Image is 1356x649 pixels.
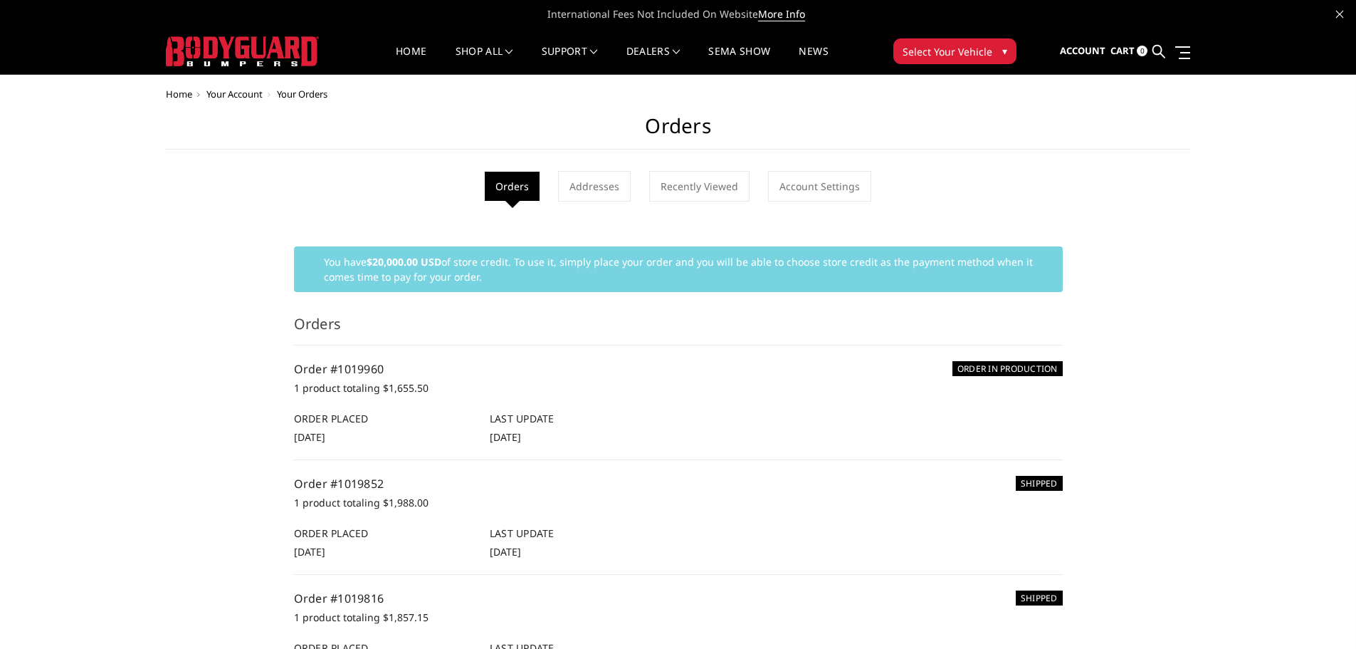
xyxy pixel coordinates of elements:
[456,46,513,74] a: shop all
[485,172,540,201] li: Orders
[1137,46,1147,56] span: 0
[893,38,1016,64] button: Select Your Vehicle
[294,545,325,559] span: [DATE]
[490,430,521,444] span: [DATE]
[1110,32,1147,71] a: Cart 0
[294,361,384,377] a: Order #1019960
[952,361,1063,376] h6: ORDER IN PRODUCTION
[542,46,598,74] a: Support
[903,44,992,59] span: Select Your Vehicle
[758,7,805,21] a: More Info
[166,114,1191,150] h1: Orders
[490,411,671,426] h6: Last Update
[490,545,521,559] span: [DATE]
[294,313,1063,346] h3: Orders
[166,88,192,100] a: Home
[1016,476,1063,491] h6: SHIPPED
[206,88,263,100] a: Your Account
[768,171,871,202] a: Account Settings
[166,36,319,66] img: BODYGUARD BUMPERS
[1110,44,1135,57] span: Cart
[708,46,770,74] a: SEMA Show
[294,380,1063,397] p: 1 product totaling $1,655.50
[490,526,671,541] h6: Last Update
[1002,43,1007,58] span: ▾
[558,171,631,202] a: Addresses
[1060,44,1105,57] span: Account
[799,46,828,74] a: News
[277,88,327,100] span: Your Orders
[1060,32,1105,71] a: Account
[294,526,475,541] h6: Order Placed
[294,430,325,444] span: [DATE]
[626,46,680,74] a: Dealers
[294,591,384,606] a: Order #1019816
[367,255,441,269] strong: $20,000.00 USD
[294,609,1063,626] p: 1 product totaling $1,857.15
[294,494,1063,512] p: 1 product totaling $1,988.00
[294,411,475,426] h6: Order Placed
[294,246,1063,292] div: You have of store credit. To use it, simply place your order and you will be able to choose store...
[1016,591,1063,606] h6: SHIPPED
[294,476,384,492] a: Order #1019852
[396,46,426,74] a: Home
[649,171,750,202] a: Recently Viewed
